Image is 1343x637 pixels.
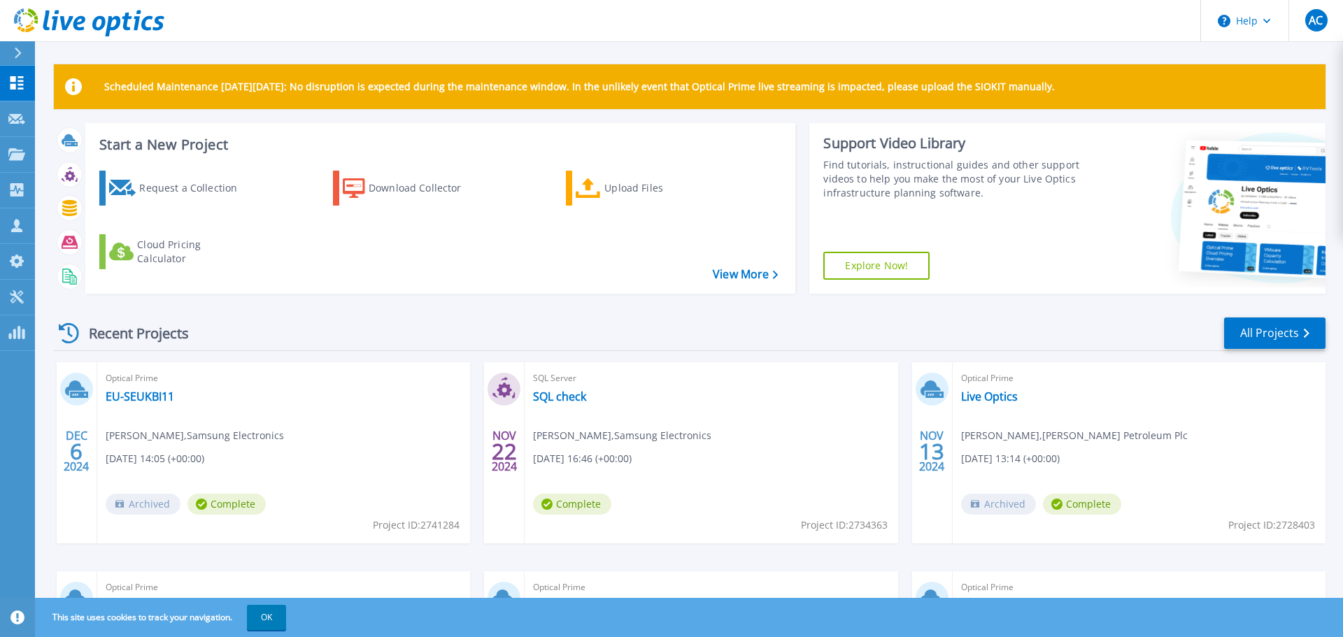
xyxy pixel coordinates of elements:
[106,451,204,466] span: [DATE] 14:05 (+00:00)
[99,137,778,152] h3: Start a New Project
[961,494,1036,515] span: Archived
[533,494,611,515] span: Complete
[106,371,462,386] span: Optical Prime
[106,494,180,515] span: Archived
[823,252,930,280] a: Explore Now!
[99,171,255,206] a: Request a Collection
[533,451,632,466] span: [DATE] 16:46 (+00:00)
[137,238,249,266] div: Cloud Pricing Calculator
[961,371,1317,386] span: Optical Prime
[104,81,1055,92] p: Scheduled Maintenance [DATE][DATE]: No disruption is expected during the maintenance window. In t...
[369,174,481,202] div: Download Collector
[713,268,778,281] a: View More
[106,389,174,403] a: EU-SEUKBI11
[604,174,716,202] div: Upload Files
[919,445,944,457] span: 13
[492,445,517,457] span: 22
[1309,15,1323,26] span: AC
[566,171,722,206] a: Upload Files
[1228,517,1315,533] span: Project ID: 2728403
[106,580,462,595] span: Optical Prime
[533,580,889,595] span: Optical Prime
[247,605,286,630] button: OK
[533,428,711,443] span: [PERSON_NAME] , Samsung Electronics
[533,371,889,386] span: SQL Server
[139,174,251,202] div: Request a Collection
[373,517,460,533] span: Project ID: 2741284
[533,389,586,403] a: SQL check
[823,158,1086,200] div: Find tutorials, instructional guides and other support videos to help you make the most of your L...
[801,517,888,533] span: Project ID: 2734363
[54,316,208,350] div: Recent Projects
[187,494,266,515] span: Complete
[1224,317,1326,349] a: All Projects
[99,234,255,269] a: Cloud Pricing Calculator
[491,426,518,477] div: NOV 2024
[961,580,1317,595] span: Optical Prime
[38,605,286,630] span: This site uses cookies to track your navigation.
[70,445,83,457] span: 6
[333,171,489,206] a: Download Collector
[961,451,1060,466] span: [DATE] 13:14 (+00:00)
[106,428,284,443] span: [PERSON_NAME] , Samsung Electronics
[961,428,1188,443] span: [PERSON_NAME] , [PERSON_NAME] Petroleum Plc
[1043,494,1121,515] span: Complete
[918,426,945,477] div: NOV 2024
[961,389,1018,403] a: Live Optics
[63,426,90,477] div: DEC 2024
[823,134,1086,152] div: Support Video Library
